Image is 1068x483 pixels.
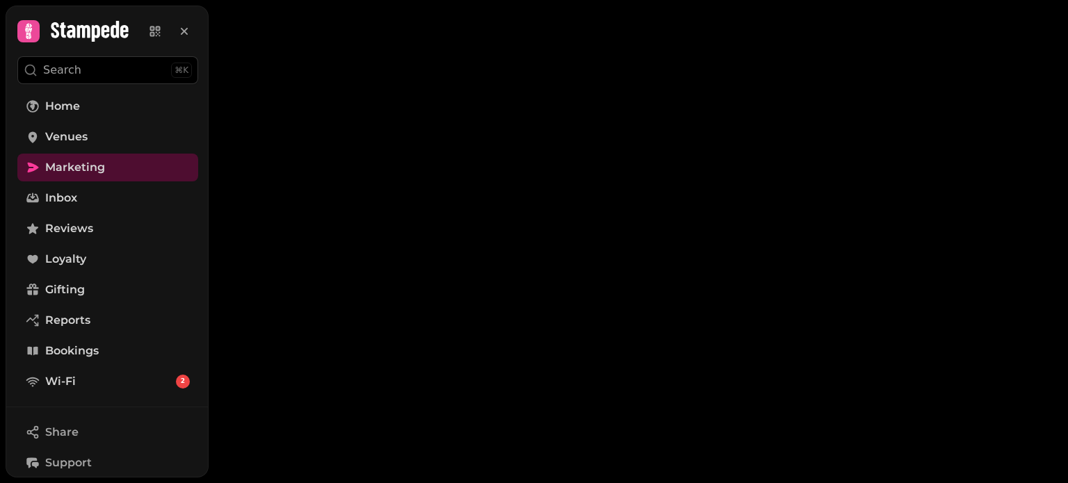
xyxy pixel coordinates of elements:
a: Home [17,92,198,120]
button: Search⌘K [17,56,198,84]
button: Support [17,449,198,477]
a: Bookings [17,337,198,365]
a: Marketing [17,154,198,181]
button: Share [17,418,198,446]
span: Venues [45,129,88,145]
span: Reviews [45,220,93,237]
span: 2 [181,377,185,386]
a: Venues [17,123,198,151]
span: Bookings [45,343,99,359]
a: Reviews [17,215,198,243]
span: Reports [45,312,90,329]
a: Gifting [17,276,198,304]
span: Share [45,424,79,441]
a: Wi-Fi2 [17,368,198,395]
span: Support [45,455,92,471]
span: Loyalty [45,251,86,268]
span: Inbox [45,190,77,206]
span: Marketing [45,159,105,176]
a: Reports [17,306,198,334]
a: Inbox [17,184,198,212]
div: ⌘K [171,63,192,78]
span: Gifting [45,281,85,298]
span: Home [45,98,80,115]
p: Search [43,62,81,79]
span: Wi-Fi [45,373,76,390]
a: Loyalty [17,245,198,273]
